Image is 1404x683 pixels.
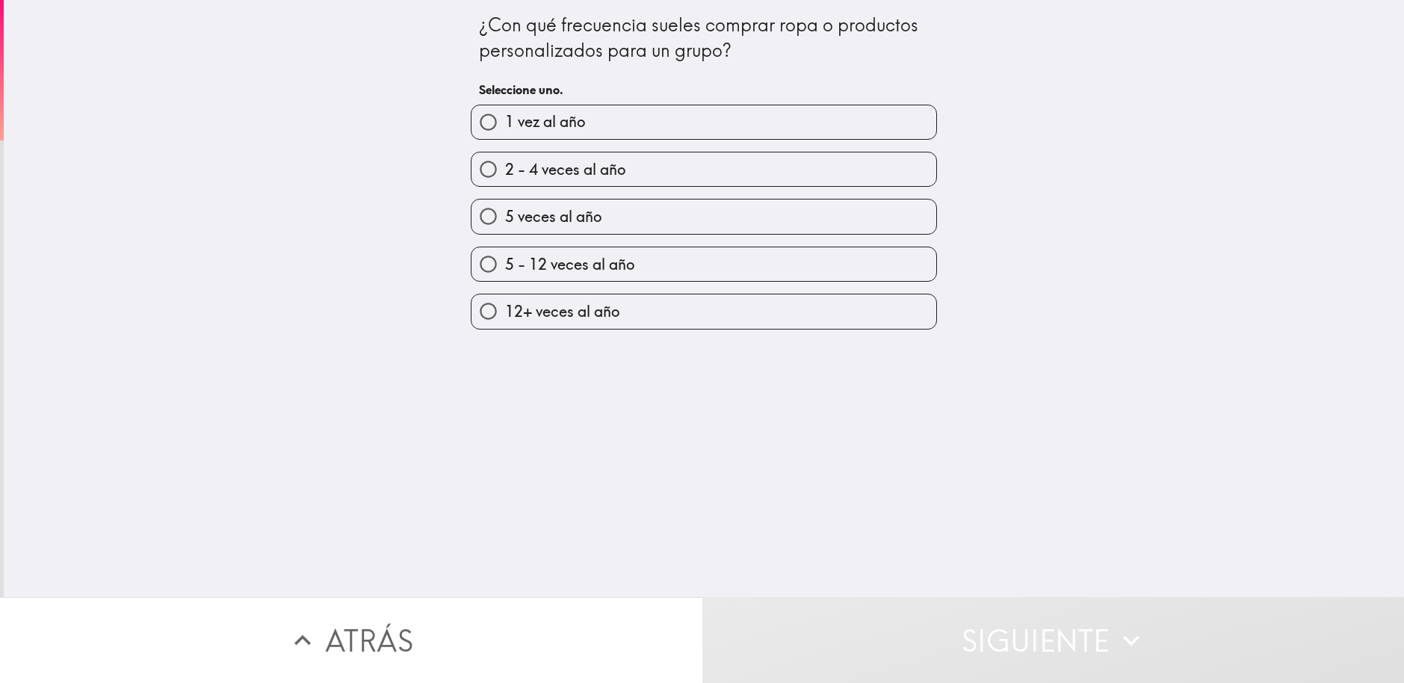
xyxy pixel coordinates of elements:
[505,111,585,132] span: 1 vez al año
[471,294,936,328] button: 12+ veces al año
[471,105,936,139] button: 1 vez al año
[505,301,619,322] span: 12+ veces al año
[471,200,936,233] button: 5 veces al año
[471,152,936,186] button: 2 - 4 veces al año
[479,81,929,98] h6: Seleccione uno.
[505,254,634,275] span: 5 - 12 veces al año
[505,159,625,180] span: 2 - 4 veces al año
[471,247,936,281] button: 5 - 12 veces al año
[505,206,602,227] span: 5 veces al año
[479,13,929,63] div: ¿Con qué frecuencia sueles comprar ropa o productos personalizados para un grupo?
